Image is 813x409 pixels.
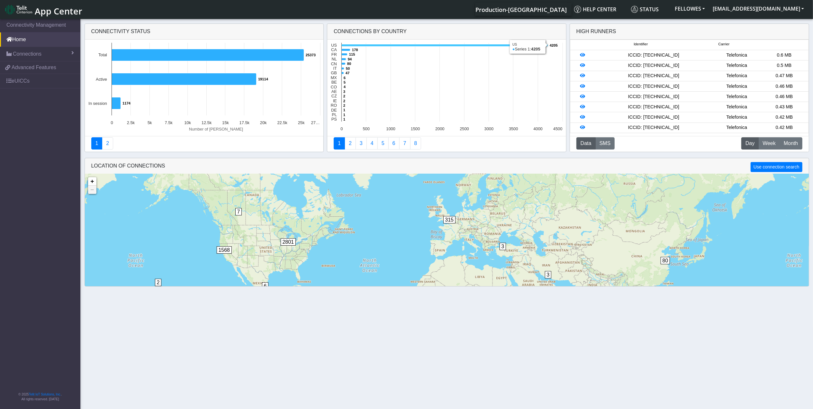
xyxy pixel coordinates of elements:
[331,75,337,80] text: MX
[594,93,713,100] div: ICCID: [TECHNICAL_ID]
[713,93,761,100] div: Telefonica
[713,83,761,90] div: Telefonica
[745,140,754,147] span: Day
[594,83,713,90] div: ICCID: [TECHNICAL_ID]
[352,48,358,52] text: 178
[347,62,351,66] text: 80
[363,126,370,131] text: 500
[332,112,337,117] text: PL
[343,117,345,121] text: 1
[484,126,493,131] text: 3000
[333,98,337,103] text: IE
[281,238,296,246] span: 2801
[509,126,518,131] text: 3500
[344,80,346,84] text: 5
[311,120,320,125] text: 27…
[29,393,61,396] a: Telit IoT Solutions, Inc.
[184,120,191,125] text: 10k
[751,162,802,172] button: Use connection search
[258,77,268,81] text: 19114
[331,43,337,48] text: US
[349,52,355,56] text: 115
[111,120,113,125] text: 0
[91,137,317,150] nav: Summary paging
[331,47,337,52] text: CA
[91,137,103,150] a: Connectivity status
[85,24,324,40] div: Connectivity status
[631,6,638,13] img: status.svg
[5,5,32,15] img: logo-telit-cinterion-gw-new.png
[713,104,761,111] div: Telefonica
[343,99,345,103] text: 2
[763,140,776,147] span: Week
[761,93,808,100] div: 0.46 MB
[343,104,345,107] text: 2
[5,3,81,16] a: App Center
[348,57,352,61] text: 94
[718,41,729,47] span: Carrier
[475,6,567,14] span: Production-[GEOGRAPHIC_DATA]
[331,103,337,108] text: RO
[201,120,212,125] text: 12.5k
[594,124,713,131] div: ICCID: [TECHNICAL_ID]
[306,53,316,57] text: 25373
[631,6,659,13] span: Status
[102,137,113,150] a: Deployment status
[713,62,761,69] div: Telefonica
[758,137,780,150] button: Week
[574,6,581,13] img: knowledge.svg
[217,246,232,254] span: 1568
[784,140,798,147] span: Month
[761,52,808,59] div: 0.6 MB
[475,3,566,16] a: Your current platform instance
[713,114,761,121] div: Telefonica
[298,120,304,125] text: 25k
[594,52,713,59] div: ICCID: [TECHNICAL_ID]
[331,108,337,113] text: DE
[634,41,648,47] span: Identifier
[545,271,552,278] span: 3
[628,3,671,16] a: Status
[534,126,543,131] text: 4000
[12,64,56,71] span: Advanced Features
[239,120,249,125] text: 17.5k
[165,120,173,125] text: 7.5k
[500,243,506,250] span: 3
[148,120,152,125] text: 5k
[127,120,135,125] text: 2.5k
[189,127,243,132] text: Number of [PERSON_NAME]
[435,126,444,131] text: 2000
[443,216,456,223] span: 315
[761,72,808,79] div: 0.47 MB
[594,72,713,79] div: ICCID: [TECHNICAL_ID]
[550,43,558,47] text: 4205
[332,57,337,61] text: NL
[761,114,808,121] div: 0.42 MB
[122,101,131,105] text: 1174
[331,61,337,66] text: CN
[344,85,346,89] text: 4
[334,137,560,150] nav: Summary paging
[341,126,343,131] text: 0
[761,62,808,69] div: 0.5 MB
[344,76,346,80] text: 6
[334,137,345,150] a: Connections By Country
[331,94,337,98] text: CZ
[388,137,400,150] a: 14 Days Trend
[377,137,389,150] a: Usage by Carrier
[346,71,349,75] text: 47
[333,66,337,71] text: IT
[331,85,337,89] text: CO
[327,24,566,40] div: Connections By Country
[594,104,713,111] div: ICCID: [TECHNICAL_ID]
[346,67,350,70] text: 50
[572,3,628,16] a: Help center
[761,104,808,111] div: 0.43 MB
[399,137,411,150] a: Zero Session
[331,70,337,75] text: GB
[713,124,761,131] div: Telefonica
[277,120,287,125] text: 22.5k
[35,5,82,17] span: App Center
[741,137,759,150] button: Day
[576,137,596,150] button: Data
